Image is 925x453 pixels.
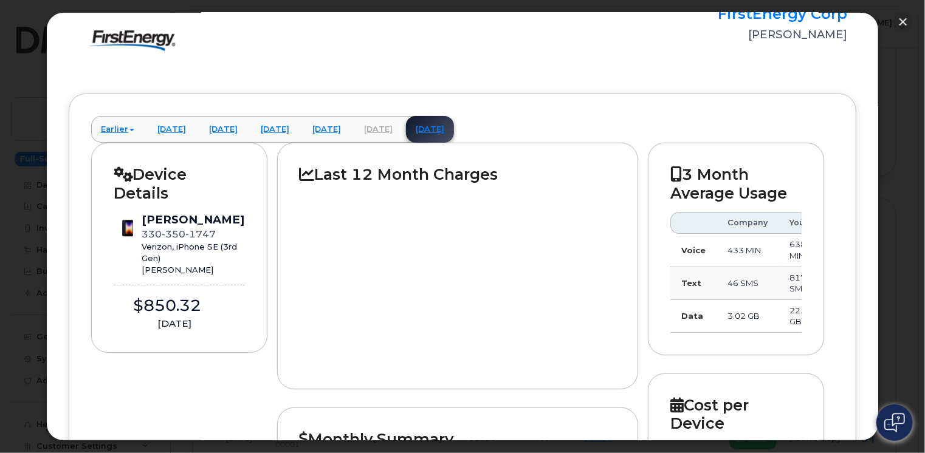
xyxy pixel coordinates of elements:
div: $850.32 [114,295,220,317]
h2: Cost per Device [670,396,801,433]
td: 817 SMS [779,267,824,300]
strong: Data [681,311,703,321]
div: [DATE] [114,317,235,330]
td: 46 SMS [717,267,779,300]
td: 3.02 GB [717,300,779,333]
h2: Monthly Summary [300,430,616,448]
td: 433 MIN [717,234,779,267]
img: Open chat [884,413,905,432]
td: 6389 MIN [779,234,824,267]
td: 22.36 GB [779,300,824,333]
div: Verizon, iPhone SE (3rd Gen) [PERSON_NAME] [142,241,245,275]
strong: Text [681,278,701,288]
